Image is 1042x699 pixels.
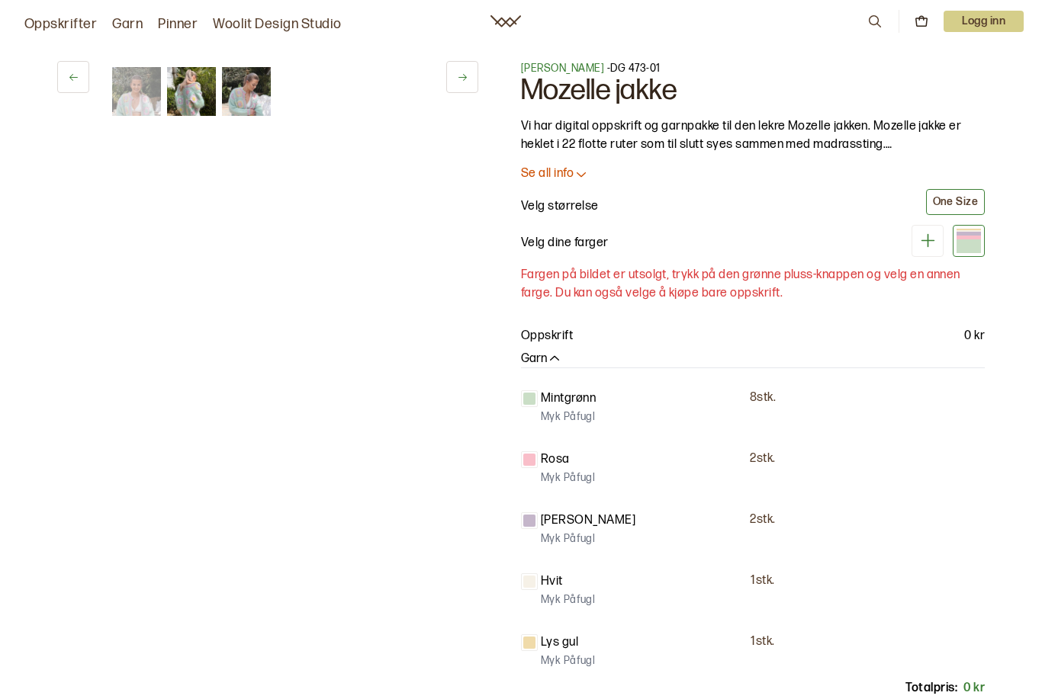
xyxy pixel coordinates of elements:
[521,166,985,182] button: Se all info
[158,14,198,35] a: Pinner
[541,592,595,608] p: Myk Påfugl
[905,679,957,697] p: Totalpris:
[944,11,1024,32] p: Logg inn
[521,62,604,75] a: [PERSON_NAME]
[24,14,97,35] a: Oppskrifter
[541,653,595,669] p: Myk Påfugl
[751,573,774,589] p: 1 stk.
[541,390,596,408] p: Mintgrønn
[944,11,1024,32] button: User dropdown
[541,633,578,652] p: Lys gul
[521,266,985,303] p: Fargen på bildet er utsolgt, trykk på den grønne pluss-knappen og velg en annen farge. Du kan ogs...
[933,195,978,209] div: One Size
[541,470,595,486] p: Myk Påfugl
[750,390,776,406] p: 8 stk.
[521,61,985,76] p: - DG 473-01
[953,225,985,257] div: Mintgrønn (utsolgt)
[926,189,985,215] button: One Size
[541,451,570,469] p: Rosa
[521,76,985,105] h1: Mozelle jakke
[521,166,574,182] p: Se all info
[751,634,774,650] p: 1 stk.
[521,117,985,154] p: Vi har digital oppskrift og garnpakke til den lekre Mozelle jakken. Mozelle jakke er heklet i 22 ...
[213,14,342,35] a: Woolit Design Studio
[112,14,143,35] a: Garn
[521,197,599,216] p: Velg størrelse
[541,531,595,547] p: Myk Påfugl
[541,409,595,425] p: Myk Påfugl
[750,451,775,467] p: 2 stk.
[963,679,985,697] p: 0 kr
[490,15,521,27] a: Woolit
[521,351,562,367] button: Garn
[541,511,635,530] p: [PERSON_NAME]
[750,512,775,528] p: 2 stk.
[521,327,573,345] p: Oppskrift
[521,234,609,252] p: Velg dine farger
[964,327,985,345] p: 0 kr
[541,572,563,591] p: Hvit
